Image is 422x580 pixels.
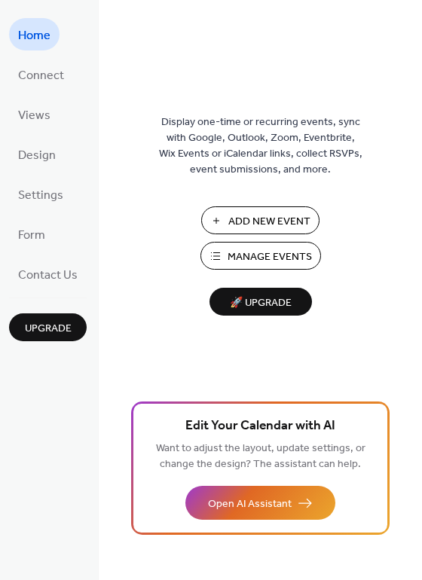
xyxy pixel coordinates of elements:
[185,486,335,520] button: Open AI Assistant
[9,218,54,250] a: Form
[159,114,362,178] span: Display one-time or recurring events, sync with Google, Outlook, Zoom, Eventbrite, Wix Events or ...
[9,258,87,290] a: Contact Us
[228,249,312,265] span: Manage Events
[200,242,321,270] button: Manage Events
[9,98,60,130] a: Views
[208,496,292,512] span: Open AI Assistant
[18,104,50,127] span: Views
[9,58,73,90] a: Connect
[156,438,365,475] span: Want to adjust the layout, update settings, or change the design? The assistant can help.
[18,24,50,47] span: Home
[25,321,72,337] span: Upgrade
[18,144,56,167] span: Design
[18,224,45,247] span: Form
[9,18,60,50] a: Home
[219,293,303,313] span: 🚀 Upgrade
[9,178,72,210] a: Settings
[18,64,64,87] span: Connect
[185,416,335,437] span: Edit Your Calendar with AI
[201,206,320,234] button: Add New Event
[18,184,63,207] span: Settings
[228,214,310,230] span: Add New Event
[209,288,312,316] button: 🚀 Upgrade
[18,264,78,287] span: Contact Us
[9,138,65,170] a: Design
[9,313,87,341] button: Upgrade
